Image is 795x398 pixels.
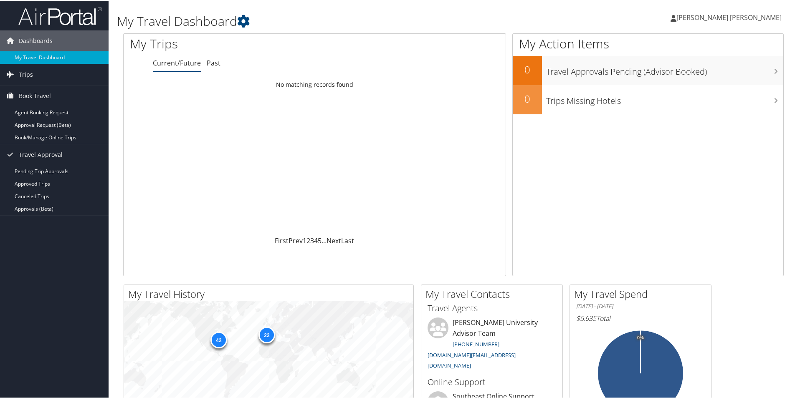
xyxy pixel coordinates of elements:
a: Current/Future [153,58,201,67]
h1: My Travel Dashboard [117,12,566,29]
a: Past [207,58,220,67]
a: Prev [289,235,303,244]
a: [PHONE_NUMBER] [453,340,499,347]
a: 1 [303,235,306,244]
span: Travel Approval [19,144,63,164]
h1: My Action Items [513,34,783,52]
img: airportal-logo.png [18,5,102,25]
h3: Trips Missing Hotels [546,90,783,106]
span: [PERSON_NAME] [PERSON_NAME] [676,12,782,21]
h3: Online Support [428,375,556,387]
td: No matching records found [124,76,506,91]
a: 3 [310,235,314,244]
a: 0Trips Missing Hotels [513,84,783,113]
div: 42 [210,331,227,348]
h2: My Travel Contacts [425,286,562,300]
h3: Travel Approvals Pending (Advisor Booked) [546,61,783,77]
span: Book Travel [19,85,51,106]
a: 5 [318,235,322,244]
span: Dashboards [19,30,53,50]
h2: My Travel History [128,286,413,300]
h2: My Travel Spend [574,286,711,300]
span: $5,635 [576,313,596,322]
h3: Travel Agents [428,302,556,313]
span: … [322,235,327,244]
a: Last [341,235,354,244]
h1: My Trips [130,34,340,52]
a: 4 [314,235,318,244]
a: [DOMAIN_NAME][EMAIL_ADDRESS][DOMAIN_NAME] [428,350,516,369]
li: [PERSON_NAME] University Advisor Team [423,317,560,372]
h2: 0 [513,62,542,76]
tspan: 0% [637,335,644,340]
span: Trips [19,63,33,84]
h6: [DATE] - [DATE] [576,302,705,310]
a: 0Travel Approvals Pending (Advisor Booked) [513,55,783,84]
div: 22 [258,326,275,343]
a: First [275,235,289,244]
h6: Total [576,313,705,322]
a: Next [327,235,341,244]
a: 2 [306,235,310,244]
a: [PERSON_NAME] [PERSON_NAME] [671,4,790,29]
h2: 0 [513,91,542,105]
